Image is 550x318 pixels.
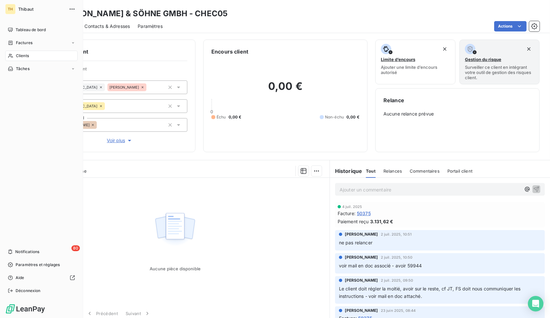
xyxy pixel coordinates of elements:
a: Tâches [5,64,78,74]
button: Voir plus [52,137,187,144]
button: Gestion du risqueSurveiller ce client en intégrant votre outil de gestion des risques client. [459,40,540,84]
span: Paiement reçu [338,218,369,225]
span: Ajouter une limite d’encours autorisé [381,65,450,75]
span: Échu [217,114,226,120]
span: Non-échu [325,114,344,120]
img: Logo LeanPay [5,304,45,314]
a: Clients [5,51,78,61]
span: 0,00 € [229,114,242,120]
span: 2 juil. 2025, 10:51 [381,232,412,236]
span: Paramètres et réglages [16,262,60,268]
span: Thibaut [18,6,65,12]
span: Facture : [338,210,356,217]
a: Tableau de bord [5,25,78,35]
span: [PERSON_NAME] [345,277,378,283]
div: TH [5,4,16,14]
span: Contacts & Adresses [84,23,130,30]
span: ne pas relancer [339,240,372,245]
span: Clients [16,53,29,59]
div: Open Intercom Messenger [528,296,544,312]
span: Surveiller ce client en intégrant votre outil de gestion des risques client. [465,65,534,80]
span: Limite d’encours [381,57,415,62]
span: 50375 [357,210,371,217]
h6: Historique [330,167,362,175]
a: Aide [5,273,78,283]
span: Tableau de bord [16,27,46,33]
span: Aucune relance prévue [383,111,531,117]
span: Factures [16,40,32,46]
span: [PERSON_NAME] [345,308,378,313]
span: Déconnexion [16,288,41,294]
span: Portail client [447,168,472,174]
input: Ajouter une valeur [146,84,152,90]
span: Aucune pièce disponible [150,266,201,271]
span: 80 [71,245,80,251]
a: Paramètres et réglages [5,260,78,270]
img: Empty state [154,209,196,250]
input: Ajouter une valeur [97,122,102,128]
span: 3.131,62 € [370,218,394,225]
span: Relances [383,168,402,174]
button: Actions [494,21,527,31]
span: [PERSON_NAME] [345,254,378,260]
span: 0,00 € [346,114,359,120]
span: Tâches [16,66,30,72]
span: voir mail en doc associé - avoir 59944 [339,263,422,268]
button: Limite d’encoursAjouter une limite d’encours autorisé [375,40,456,84]
span: Propriétés Client [52,66,187,75]
span: Commentaires [410,168,440,174]
input: Ajouter une valeur [105,103,110,109]
span: Tout [366,168,376,174]
span: 23 juin 2025, 08:44 [381,309,416,312]
span: 2 juil. 2025, 10:50 [381,255,413,259]
h2: 0,00 € [211,80,359,99]
span: Gestion du risque [465,57,501,62]
h6: Informations client [39,48,187,55]
span: 4 juil. 2025 [342,205,362,209]
a: Factures [5,38,78,48]
span: Notifications [15,249,39,255]
span: [PERSON_NAME] [345,231,378,237]
span: 2 juil. 2025, 09:50 [381,278,413,282]
span: Le client doit régler la moitié, avoir sur le reste, cf JT, FS doit nous communiquer les instruct... [339,286,522,299]
span: Voir plus [107,137,133,144]
span: Aide [16,275,24,281]
span: 0 [210,109,213,114]
h6: Encours client [211,48,248,55]
span: Paramètres [138,23,163,30]
span: [PERSON_NAME] [109,85,139,89]
h3: [PERSON_NAME] & SÖHNE GMBH - CHEC05 [57,8,228,19]
h6: Relance [383,96,531,104]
